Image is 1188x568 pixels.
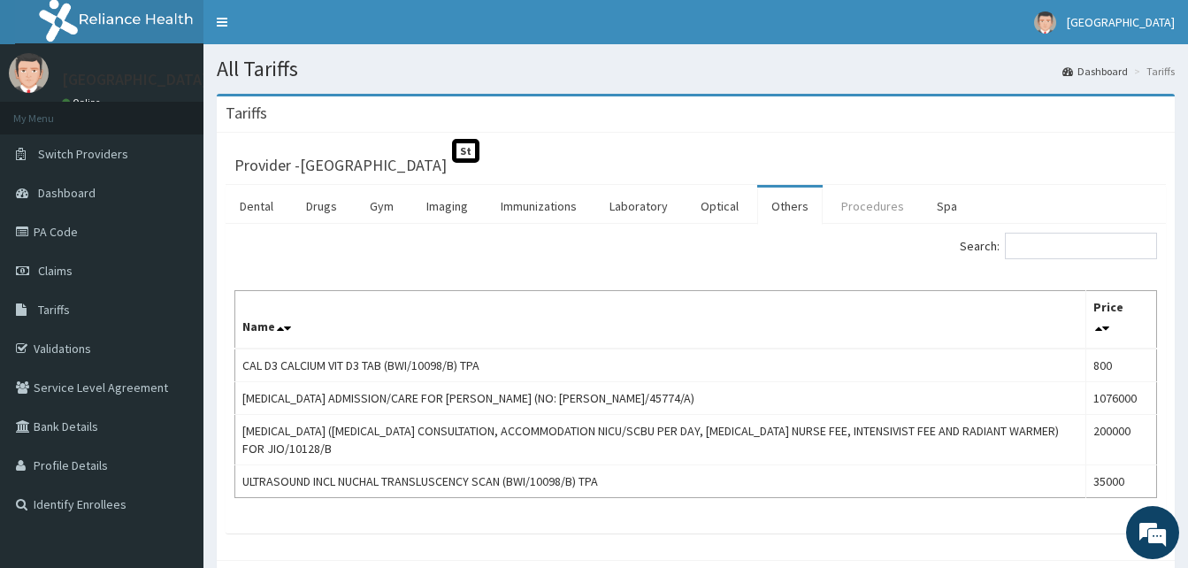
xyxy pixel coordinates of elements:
img: User Image [1034,12,1056,34]
span: St [452,139,479,163]
h3: Tariffs [226,105,267,121]
textarea: Type your message and hit 'Enter' [9,380,337,441]
th: Price [1086,291,1157,349]
a: Dental [226,188,287,225]
div: Chat with us now [92,99,297,122]
label: Search: [960,233,1157,259]
input: Search: [1005,233,1157,259]
div: Minimize live chat window [290,9,333,51]
a: Dashboard [1062,64,1128,79]
td: ULTRASOUND INCL NUCHAL TRANSLUSCENCY SCAN (BWI/10098/B) TPA [235,465,1086,498]
li: Tariffs [1130,64,1175,79]
td: 800 [1086,349,1157,382]
td: CAL D3 CALCIUM VIT D3 TAB (BWI/10098/B) TPA [235,349,1086,382]
h3: Provider - [GEOGRAPHIC_DATA] [234,157,447,173]
a: Imaging [412,188,482,225]
th: Name [235,291,1086,349]
img: d_794563401_company_1708531726252_794563401 [33,88,72,133]
img: User Image [9,53,49,93]
span: Switch Providers [38,146,128,162]
a: Drugs [292,188,351,225]
a: Laboratory [595,188,682,225]
span: Claims [38,263,73,279]
span: [GEOGRAPHIC_DATA] [1067,14,1175,30]
td: 35000 [1086,465,1157,498]
td: [MEDICAL_DATA] ADMISSION/CARE FOR [PERSON_NAME] (NO: [PERSON_NAME]/45774/A) [235,382,1086,415]
a: Immunizations [487,188,591,225]
a: Online [62,96,104,109]
span: Tariffs [38,302,70,318]
td: 200000 [1086,415,1157,465]
a: Optical [686,188,753,225]
a: Gym [356,188,408,225]
span: We're online! [103,171,244,349]
td: [MEDICAL_DATA] ([MEDICAL_DATA] CONSULTATION, ACCOMMODATION NICU/SCBU PER DAY, [MEDICAL_DATA] NURS... [235,415,1086,465]
td: 1076000 [1086,382,1157,415]
a: Spa [923,188,971,225]
a: Others [757,188,823,225]
span: Dashboard [38,185,96,201]
a: Procedures [827,188,918,225]
p: [GEOGRAPHIC_DATA] [62,72,208,88]
h1: All Tariffs [217,58,1175,81]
